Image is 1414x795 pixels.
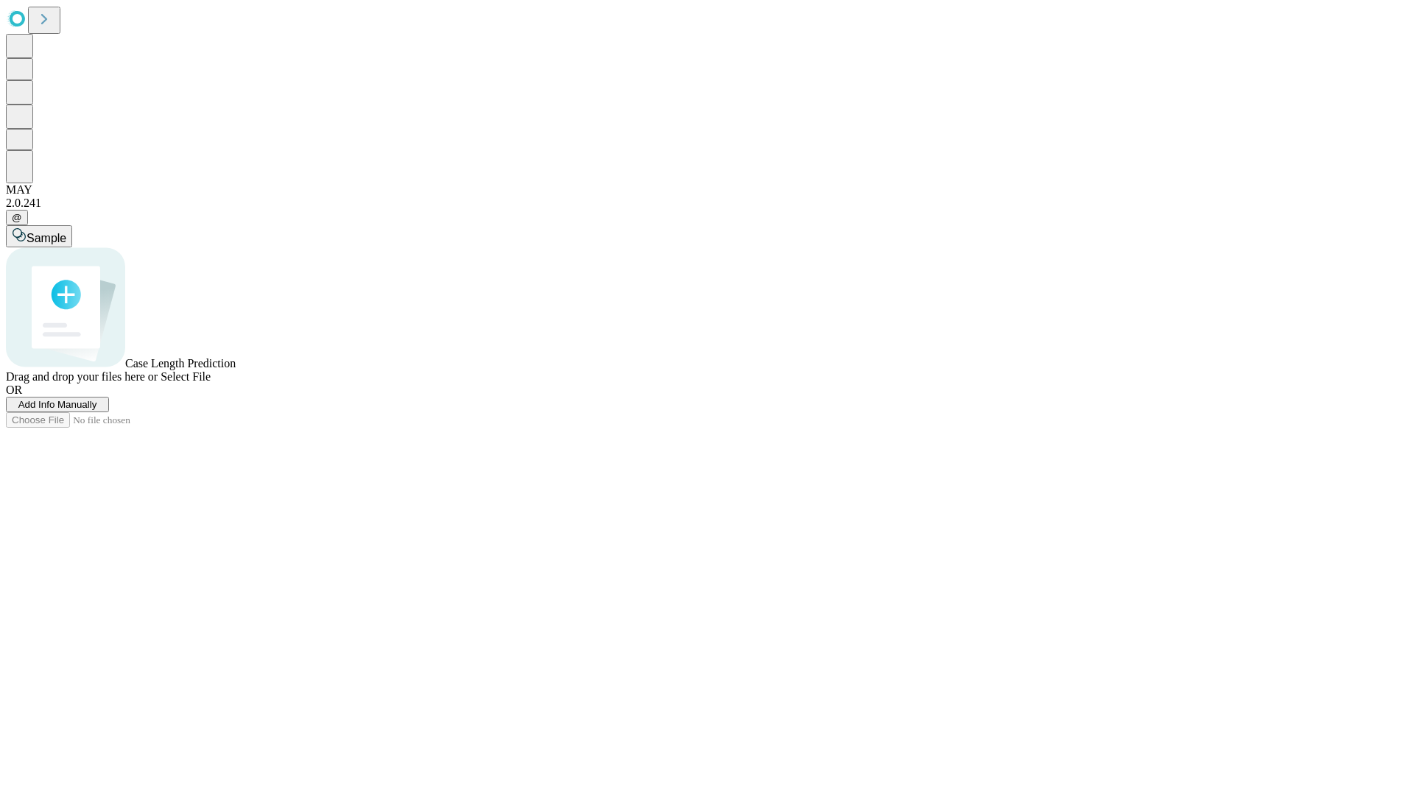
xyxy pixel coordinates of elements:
div: 2.0.241 [6,197,1408,210]
button: Sample [6,225,72,247]
span: Select File [161,370,211,383]
span: Add Info Manually [18,399,97,410]
span: Case Length Prediction [125,357,236,370]
button: Add Info Manually [6,397,109,412]
span: Drag and drop your files here or [6,370,158,383]
div: MAY [6,183,1408,197]
span: Sample [27,232,66,244]
button: @ [6,210,28,225]
span: OR [6,384,22,396]
span: @ [12,212,22,223]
